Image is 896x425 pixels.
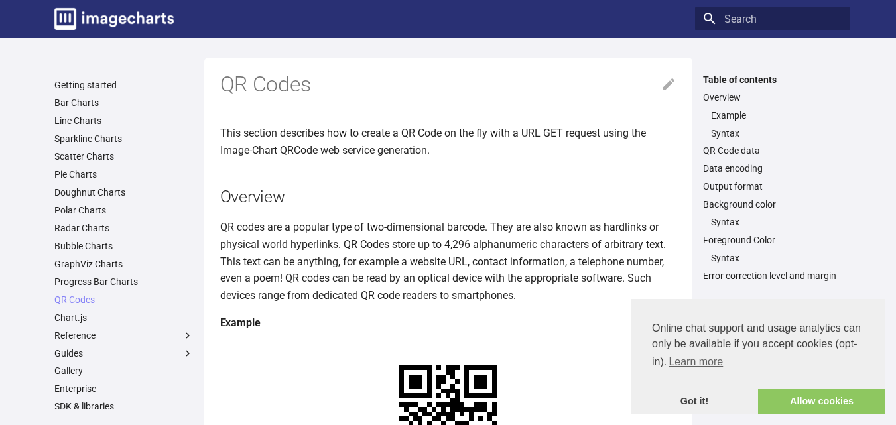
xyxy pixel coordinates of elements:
[54,365,194,377] a: Gallery
[703,180,842,192] a: Output format
[220,125,676,158] p: This section describes how to create a QR Code on the fly with a URL GET request using the Image-...
[703,252,842,264] nav: Foreground Color
[54,330,194,341] label: Reference
[695,74,850,86] label: Table of contents
[220,185,676,208] h2: Overview
[54,186,194,198] a: Doughnut Charts
[54,204,194,216] a: Polar Charts
[703,91,842,103] a: Overview
[711,109,842,121] a: Example
[54,312,194,324] a: Chart.js
[54,222,194,234] a: Radar Charts
[703,109,842,139] nav: Overview
[54,168,194,180] a: Pie Charts
[711,216,842,228] a: Syntax
[631,389,758,415] a: dismiss cookie message
[652,320,864,372] span: Online chat support and usage analytics can only be available if you accept cookies (opt-in).
[703,234,842,246] a: Foreground Color
[631,299,885,414] div: cookieconsent
[54,294,194,306] a: QR Codes
[220,71,676,99] h1: QR Codes
[54,115,194,127] a: Line Charts
[54,347,194,359] label: Guides
[758,389,885,415] a: allow cookies
[54,276,194,288] a: Progress Bar Charts
[703,270,842,282] a: Error correction level and margin
[54,240,194,252] a: Bubble Charts
[703,145,842,156] a: QR Code data
[695,7,850,30] input: Search
[54,97,194,109] a: Bar Charts
[703,216,842,228] nav: Background color
[711,252,842,264] a: Syntax
[54,383,194,395] a: Enterprise
[54,151,194,162] a: Scatter Charts
[54,8,174,30] img: logo
[703,162,842,174] a: Data encoding
[54,258,194,270] a: GraphViz Charts
[695,74,850,282] nav: Table of contents
[220,314,676,332] h4: Example
[49,3,179,35] a: Image-Charts documentation
[667,352,725,372] a: learn more about cookies
[54,400,194,412] a: SDK & libraries
[54,133,194,145] a: Sparkline Charts
[703,198,842,210] a: Background color
[711,127,842,139] a: Syntax
[54,79,194,91] a: Getting started
[220,219,676,304] p: QR codes are a popular type of two-dimensional barcode. They are also known as hardlinks or physi...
